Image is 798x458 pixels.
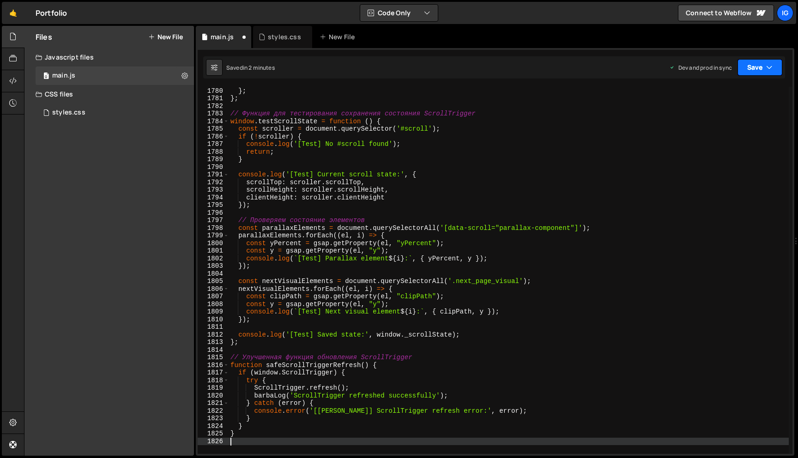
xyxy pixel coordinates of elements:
[198,255,229,263] div: 1802
[198,133,229,141] div: 1786
[777,5,793,21] a: Ig
[226,64,275,72] div: Saved
[198,156,229,163] div: 1789
[36,103,194,122] div: 14577/44352.css
[198,186,229,194] div: 1793
[211,32,234,42] div: main.js
[36,32,52,42] h2: Files
[320,32,358,42] div: New File
[243,64,275,72] div: in 2 minutes
[36,7,67,18] div: Portfolio
[52,108,85,117] div: styles.css
[198,316,229,324] div: 1810
[360,5,438,21] button: Code Only
[198,247,229,255] div: 1801
[198,125,229,133] div: 1785
[2,2,24,24] a: 🤙
[198,102,229,110] div: 1782
[198,140,229,148] div: 1787
[198,415,229,422] div: 1823
[678,5,774,21] a: Connect to Webflow
[198,87,229,95] div: 1780
[24,85,194,103] div: CSS files
[198,422,229,430] div: 1824
[148,33,183,41] button: New File
[198,209,229,217] div: 1796
[198,95,229,102] div: 1781
[198,270,229,278] div: 1804
[198,240,229,247] div: 1800
[52,72,75,80] div: main.js
[198,171,229,179] div: 1791
[198,362,229,369] div: 1816
[268,32,301,42] div: styles.css
[198,407,229,415] div: 1822
[198,369,229,377] div: 1817
[198,232,229,240] div: 1799
[198,148,229,156] div: 1788
[198,354,229,362] div: 1815
[198,377,229,385] div: 1818
[198,346,229,354] div: 1814
[198,285,229,293] div: 1806
[198,384,229,392] div: 1819
[198,277,229,285] div: 1805
[198,179,229,187] div: 1792
[198,308,229,316] div: 1809
[198,430,229,438] div: 1825
[738,59,782,76] button: Save
[198,338,229,346] div: 1813
[198,110,229,118] div: 1783
[198,217,229,224] div: 1797
[198,331,229,339] div: 1812
[198,201,229,209] div: 1795
[198,118,229,126] div: 1784
[198,194,229,202] div: 1794
[36,66,194,85] div: 14577/44954.js
[43,73,49,80] span: 0
[198,262,229,270] div: 1803
[24,48,194,66] div: Javascript files
[669,64,732,72] div: Dev and prod in sync
[198,293,229,301] div: 1807
[198,399,229,407] div: 1821
[198,438,229,446] div: 1826
[198,323,229,331] div: 1811
[198,301,229,308] div: 1808
[198,392,229,400] div: 1820
[198,224,229,232] div: 1798
[198,163,229,171] div: 1790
